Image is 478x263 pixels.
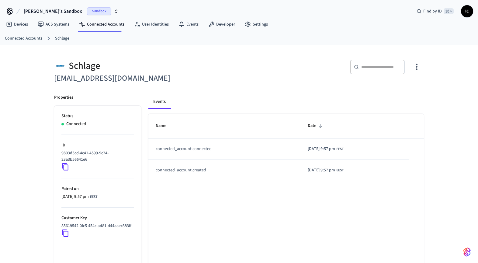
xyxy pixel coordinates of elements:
a: Devices [1,19,33,30]
span: [DATE] 9:57 pm [308,167,335,174]
span: [PERSON_NAME]'s Sandbox [24,8,82,15]
p: Connected [66,121,86,127]
table: sticky table [148,114,424,181]
a: Developer [203,19,240,30]
td: connected_account.connected [148,139,300,160]
a: ACS Systems [33,19,74,30]
a: Schlage [55,35,69,42]
p: ID [61,142,134,149]
a: Settings [240,19,273,30]
td: connected_account.created [148,160,300,181]
span: Find by ID [423,8,442,14]
p: Customer Key [61,215,134,221]
span: IC [462,6,473,17]
button: IC [461,5,473,17]
p: Properties [54,94,73,101]
a: User Identities [129,19,174,30]
h6: [EMAIL_ADDRESS][DOMAIN_NAME] [54,72,235,85]
span: [DATE] 9:57 pm [308,146,335,152]
button: Events [148,94,171,109]
p: 9803d5cd-4c41-4599-9c24-23a3b56641e6 [61,150,131,163]
p: Paired on [61,186,134,192]
p: Status [61,113,134,119]
span: Sandbox [87,7,111,15]
span: Date [308,121,324,131]
div: Find by ID⌘ K [412,6,459,17]
div: connected account tabs [148,94,424,109]
img: SeamLogoGradient.69752ec5.svg [463,247,471,257]
div: Schlage [54,60,235,72]
a: Connected Accounts [5,35,42,42]
div: Europe/Kiev [61,194,97,200]
img: Schlage Logo, Square [54,60,66,72]
p: 85619542-0fc5-454c-ad81-d44aaec383ff [61,223,131,229]
div: Europe/Kiev [308,146,344,152]
span: EEST [336,168,344,173]
span: ⌘ K [444,8,454,14]
span: EEST [336,146,344,152]
span: [DATE] 9:57 pm [61,194,89,200]
span: Name [156,121,174,131]
a: Connected Accounts [74,19,129,30]
a: Events [174,19,203,30]
span: EEST [90,194,97,200]
div: Europe/Kiev [308,167,344,174]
